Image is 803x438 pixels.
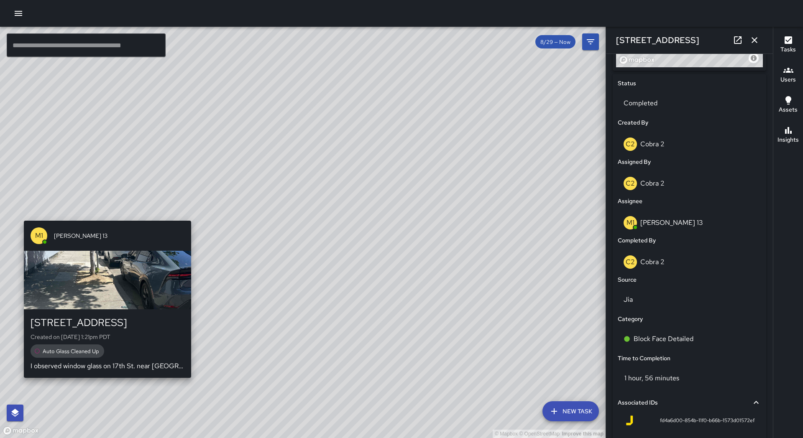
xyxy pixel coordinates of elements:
[618,236,656,245] h6: Completed By
[640,218,703,227] p: [PERSON_NAME] 13
[624,295,755,305] p: Jia
[38,348,104,355] span: Auto Glass Cleaned Up
[773,90,803,120] button: Assets
[626,178,635,188] p: C2
[35,231,43,241] p: M1
[24,221,191,378] button: M1[PERSON_NAME] 13[STREET_ADDRESS]Created on [DATE] 1:21pm PDTAuto Glass Cleaned UpI observed win...
[780,45,796,54] h6: Tasks
[535,38,575,46] span: 8/29 — Now
[634,334,693,344] p: Block Face Detailed
[31,333,184,341] p: Created on [DATE] 1:21pm PDT
[626,257,635,267] p: C2
[618,354,670,363] h6: Time to Completion
[542,401,599,421] button: New Task
[640,179,665,188] p: Cobra 2
[582,33,599,50] button: Filters
[780,75,796,84] h6: Users
[618,393,761,413] div: Associated IDs
[777,135,799,145] h6: Insights
[624,98,755,108] p: Completed
[618,398,658,407] h6: Associated IDs
[627,218,634,228] p: M1
[773,120,803,150] button: Insights
[618,315,643,324] h6: Category
[779,105,798,115] h6: Assets
[618,158,651,167] h6: Assigned By
[640,257,665,266] p: Cobra 2
[773,60,803,90] button: Users
[640,140,665,148] p: Cobra 2
[31,316,184,329] div: [STREET_ADDRESS]
[618,197,642,206] h6: Assignee
[618,79,636,88] h6: Status
[54,232,184,240] span: [PERSON_NAME] 13
[626,139,635,149] p: C2
[660,417,754,425] span: fd4a6d00-854b-11f0-b66b-1573d01572ef
[616,33,699,47] h6: [STREET_ADDRESS]
[624,374,679,382] p: 1 hour, 56 minutes
[618,275,637,285] h6: Source
[773,30,803,60] button: Tasks
[618,118,648,127] h6: Created By
[31,361,184,371] p: I observed window glass on 17th St. near [GEOGRAPHIC_DATA] for elders independence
